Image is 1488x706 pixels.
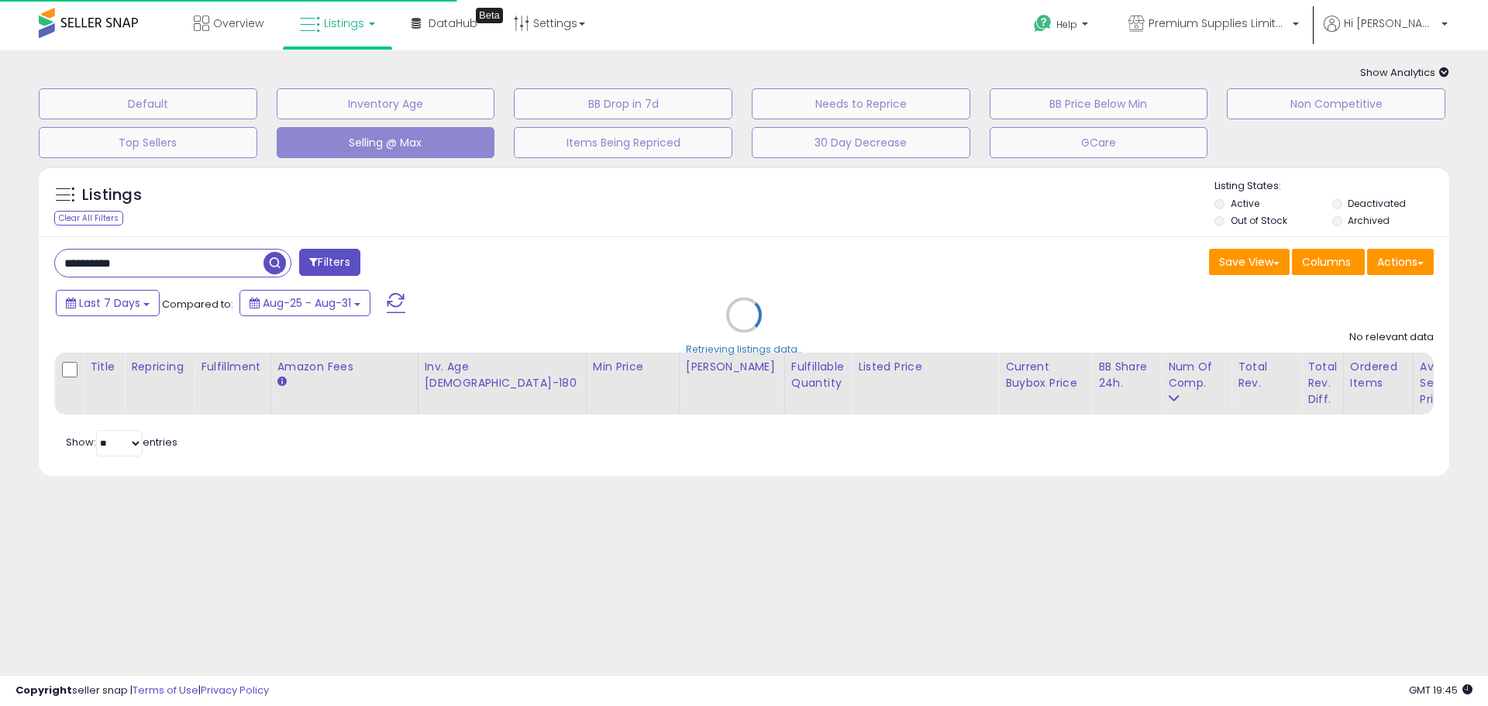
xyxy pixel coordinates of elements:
[39,88,257,119] button: Default
[1324,15,1448,50] a: Hi [PERSON_NAME]
[686,342,802,356] div: Retrieving listings data..
[1409,683,1472,697] span: 2025-09-8 19:45 GMT
[324,15,364,31] span: Listings
[429,15,477,31] span: DataHub
[133,683,198,697] a: Terms of Use
[1227,88,1445,119] button: Non Competitive
[277,127,495,158] button: Selling @ Max
[201,683,269,697] a: Privacy Policy
[514,88,732,119] button: BB Drop in 7d
[15,683,72,697] strong: Copyright
[514,127,732,158] button: Items Being Repriced
[15,684,269,698] div: seller snap | |
[990,88,1208,119] button: BB Price Below Min
[752,88,970,119] button: Needs to Reprice
[39,127,257,158] button: Top Sellers
[1360,65,1449,80] span: Show Analytics
[1033,14,1052,33] i: Get Help
[1149,15,1288,31] span: Premium Supplies Limited [GEOGRAPHIC_DATA]
[476,8,503,23] div: Tooltip anchor
[277,88,495,119] button: Inventory Age
[990,127,1208,158] button: GCare
[1056,18,1077,31] span: Help
[213,15,263,31] span: Overview
[752,127,970,158] button: 30 Day Decrease
[1344,15,1437,31] span: Hi [PERSON_NAME]
[1021,2,1104,50] a: Help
